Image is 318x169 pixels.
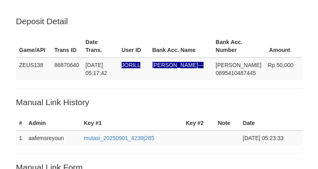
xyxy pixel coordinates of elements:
a: mutasi_20250901_4239|285 [84,135,154,141]
th: Date [240,116,302,131]
th: Amount [265,35,302,58]
th: Key #1 [81,116,182,131]
span: Nama rekening ada tanda titik/strip, harap diedit [152,62,204,68]
p: Deposit Detail [16,15,302,27]
p: Manual Link History [16,96,302,108]
th: Bank Acc. Number [213,35,265,58]
span: [DATE] 05:17:42 [85,62,107,76]
td: 86870640 [51,58,82,80]
th: # [16,116,25,131]
span: Copy 0895410487445 to clipboard [216,70,256,76]
th: Game/API [16,35,51,58]
span: Nama rekening ada tanda titik/strip, harap diedit [122,62,140,68]
td: [DATE] 05:23:33 [240,131,302,145]
td: aafemsreyoun [25,131,81,145]
th: Date Trans. [82,35,118,58]
th: Trans ID [51,35,82,58]
td: 1 [16,131,25,145]
th: Note [215,116,240,131]
th: Key #2 [182,116,215,131]
td: ZEUS138 [16,58,51,80]
th: User ID [118,35,149,58]
th: Admin [25,116,81,131]
span: Rp 50,000 [268,62,294,68]
th: Bank Acc. Name [149,35,213,58]
span: [PERSON_NAME] [216,62,262,68]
